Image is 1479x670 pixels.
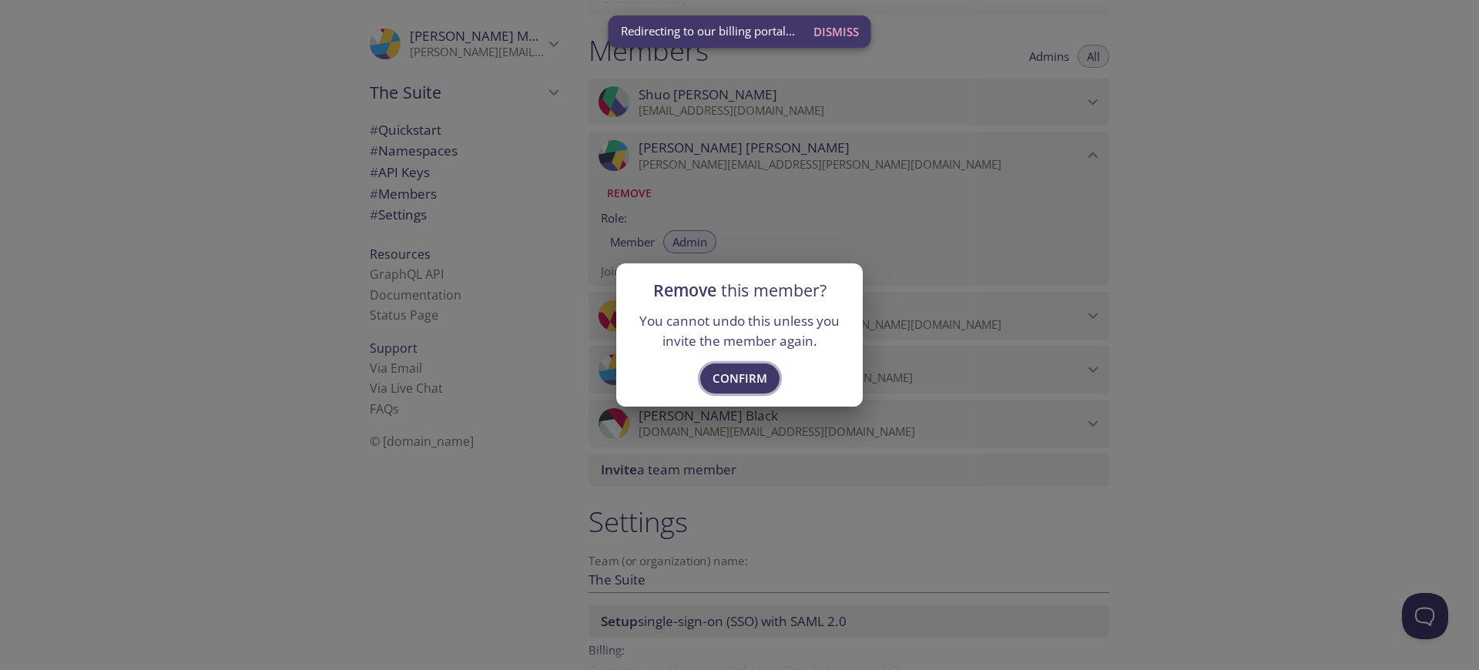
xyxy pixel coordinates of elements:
span: Redirecting to our billing portal... [621,23,795,39]
button: Confirm [700,363,780,393]
span: Remove [653,279,827,301]
span: Confirm [713,368,767,388]
span: Dismiss [813,22,859,42]
span: this member? [721,279,827,301]
p: You cannot undo this unless you invite the member again. [635,311,844,350]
